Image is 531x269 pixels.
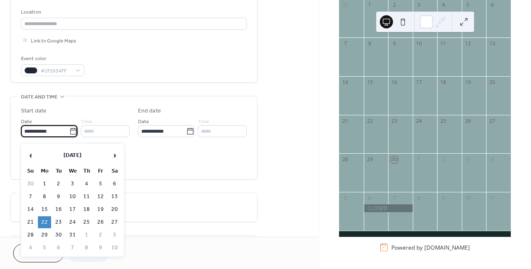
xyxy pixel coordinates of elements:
[367,195,374,202] div: 6
[364,204,413,212] div: CLOSED
[66,165,79,177] th: We
[342,117,349,124] div: 21
[80,204,93,215] td: 18
[465,79,472,86] div: 19
[489,1,496,8] div: 6
[66,204,79,215] td: 17
[465,195,472,202] div: 10
[38,191,51,203] td: 8
[94,178,107,190] td: 5
[489,156,496,163] div: 4
[391,79,398,86] div: 16
[38,204,51,215] td: 15
[138,107,161,115] div: End date
[138,117,149,126] span: Date
[416,79,423,86] div: 17
[108,242,121,254] td: 10
[38,147,107,164] th: [DATE]
[416,40,423,47] div: 10
[38,229,51,241] td: 29
[416,156,423,163] div: 1
[391,1,398,8] div: 2
[24,191,37,203] td: 7
[342,79,349,86] div: 14
[52,178,65,190] td: 2
[66,178,79,190] td: 3
[66,216,79,228] td: 24
[52,165,65,177] th: Tu
[52,216,65,228] td: 23
[24,178,37,190] td: 30
[94,165,107,177] th: Fr
[342,1,349,8] div: 31
[41,67,71,75] span: #1F2634FF
[367,156,374,163] div: 29
[198,117,209,126] span: Time
[465,40,472,47] div: 12
[391,40,398,47] div: 9
[52,204,65,215] td: 16
[80,178,93,190] td: 4
[13,244,64,262] button: Cancel
[108,191,121,203] td: 13
[80,242,93,254] td: 8
[440,40,447,47] div: 11
[80,216,93,228] td: 25
[440,195,447,202] div: 9
[80,229,93,241] td: 1
[52,242,65,254] td: 6
[489,40,496,47] div: 13
[367,79,374,86] div: 15
[342,195,349,202] div: 5
[108,204,121,215] td: 20
[416,1,423,8] div: 3
[94,216,107,228] td: 26
[21,8,245,16] div: Location
[66,229,79,241] td: 31
[108,165,121,177] th: Sa
[489,195,496,202] div: 11
[38,178,51,190] td: 1
[94,204,107,215] td: 19
[24,242,37,254] td: 4
[24,204,37,215] td: 14
[52,191,65,203] td: 9
[342,156,349,163] div: 28
[38,165,51,177] th: Mo
[342,40,349,47] div: 7
[440,117,447,124] div: 25
[94,191,107,203] td: 12
[440,79,447,86] div: 18
[465,117,472,124] div: 26
[489,79,496,86] div: 20
[424,243,470,251] a: [DOMAIN_NAME]
[24,147,37,164] span: ‹
[108,178,121,190] td: 6
[80,191,93,203] td: 11
[108,229,121,241] td: 3
[66,242,79,254] td: 7
[81,117,92,126] span: Time
[21,93,58,101] span: Date and time
[80,165,93,177] th: Th
[391,156,398,163] div: 30
[108,216,121,228] td: 27
[367,40,374,47] div: 8
[416,117,423,124] div: 24
[94,242,107,254] td: 9
[391,243,470,251] div: Powered by
[416,195,423,202] div: 8
[21,117,32,126] span: Date
[24,229,37,241] td: 28
[94,229,107,241] td: 2
[465,156,472,163] div: 3
[31,37,76,45] span: Link to Google Maps
[489,117,496,124] div: 27
[391,195,398,202] div: 7
[24,165,37,177] th: Su
[108,147,121,164] span: ›
[440,156,447,163] div: 2
[465,1,472,8] div: 5
[24,216,37,228] td: 21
